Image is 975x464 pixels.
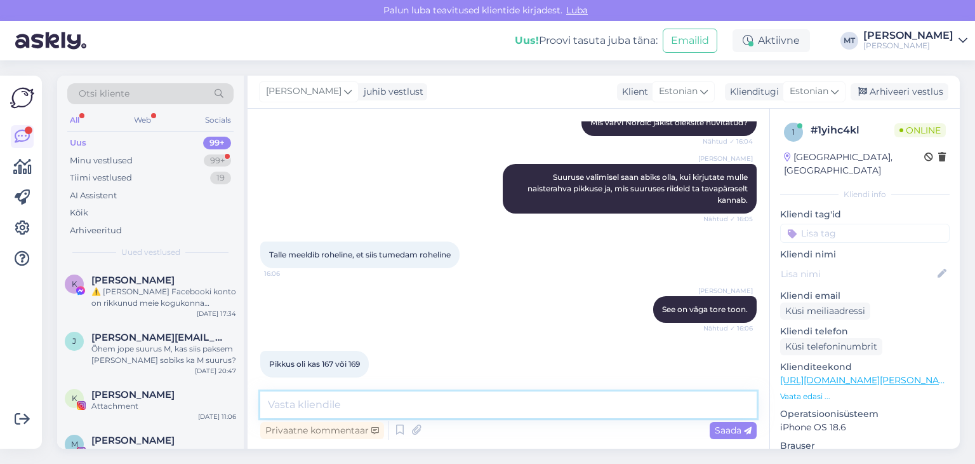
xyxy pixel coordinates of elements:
span: Nähtud ✓ 16:05 [703,214,753,224]
div: Arhiveeri vestlus [851,83,948,100]
span: Pikkus oli kas 167 või 169 [269,359,360,369]
div: Tiimi vestlused [70,172,132,184]
div: Proovi tasuta juba täna: [515,33,658,48]
div: Õhem jope suurus M, kas siis paksem [PERSON_NAME] sobiks ka M suurus? [91,343,236,366]
button: Emailid [663,29,717,53]
div: 99+ [204,154,231,167]
div: Klienditugi [725,85,779,99]
div: Küsi meiliaadressi [780,303,870,320]
div: Privaatne kommentaar [260,422,384,439]
p: Kliendi email [780,289,950,303]
b: Uus! [515,34,539,46]
p: Vaata edasi ... [780,391,950,402]
span: jane.orumaa@mail.ee [91,332,223,343]
p: Kliendi nimi [780,248,950,261]
div: Socials [202,112,234,128]
img: Askly Logo [10,86,34,110]
div: 19 [210,172,231,184]
span: K [72,279,77,289]
p: iPhone OS 18.6 [780,421,950,434]
div: Küsi telefoninumbrit [780,338,882,355]
div: [DATE] 17:34 [197,309,236,318]
span: [PERSON_NAME] [698,154,753,163]
p: Brauser [780,439,950,453]
span: Suuruse valimisel saan abiks olla, kui kirjutate mulle naisterahva pikkuse ja, mis suuruses riide... [527,172,750,205]
span: Nähtud ✓ 16:06 [703,324,753,333]
div: [PERSON_NAME] [863,31,953,41]
input: Lisa tag [780,224,950,243]
span: M [71,439,78,449]
p: Operatsioonisüsteem [780,407,950,421]
div: Web [131,112,154,128]
div: Minu vestlused [70,154,133,167]
span: Kati Raudla [91,389,175,400]
div: Uus [70,137,86,149]
div: ⚠️ [PERSON_NAME] Facebooki konto on rikkunud meie kogukonna standardeid. Meie süsteem on saanud p... [91,286,236,309]
span: 16:06 [264,269,312,278]
div: Kliendi info [780,189,950,200]
a: [PERSON_NAME][PERSON_NAME] [863,31,967,51]
span: K [72,393,77,403]
span: Talle meeldib roheline, et siis tumedam roheline [269,250,451,259]
div: # 1yihc4kl [811,123,894,138]
span: 1 [792,127,795,137]
span: Estonian [790,85,828,99]
div: AI Assistent [70,189,117,202]
div: 99+ [203,137,231,149]
div: Kõik [70,207,88,219]
span: Kalonji Mbulayi [91,275,175,286]
div: Attachment [91,400,236,412]
div: Attachment [91,446,236,458]
span: See on väga tore toon. [662,304,748,314]
span: [PERSON_NAME] [698,286,753,296]
div: juhib vestlust [359,85,423,99]
p: Klienditeekond [780,360,950,374]
div: [DATE] 11:06 [198,412,236,421]
span: 16:06 [264,378,312,388]
div: Arhiveeritud [70,224,122,237]
span: Estonian [659,85,698,99]
span: Uued vestlused [121,247,180,258]
span: Nähtud ✓ 16:04 [703,137,753,146]
div: Aktiivne [733,29,810,52]
div: [GEOGRAPHIC_DATA], [GEOGRAPHIC_DATA] [784,151,924,177]
a: [URL][DOMAIN_NAME][PERSON_NAME] [780,374,955,386]
div: MT [840,32,858,50]
p: Kliendi tag'id [780,208,950,221]
span: [PERSON_NAME] [266,85,342,99]
div: All [67,112,82,128]
span: Online [894,123,946,137]
span: Marleen Pärkma [91,435,175,446]
p: Kliendi telefon [780,325,950,338]
span: Luba [562,4,592,16]
span: Saada [715,425,752,436]
span: Mis värvi Nordic jakist oleksite huvitatud? [590,118,748,127]
div: Klient [617,85,648,99]
span: Otsi kliente [79,87,129,100]
span: j [72,336,76,346]
div: [DATE] 20:47 [195,366,236,376]
input: Lisa nimi [781,267,935,281]
div: [PERSON_NAME] [863,41,953,51]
